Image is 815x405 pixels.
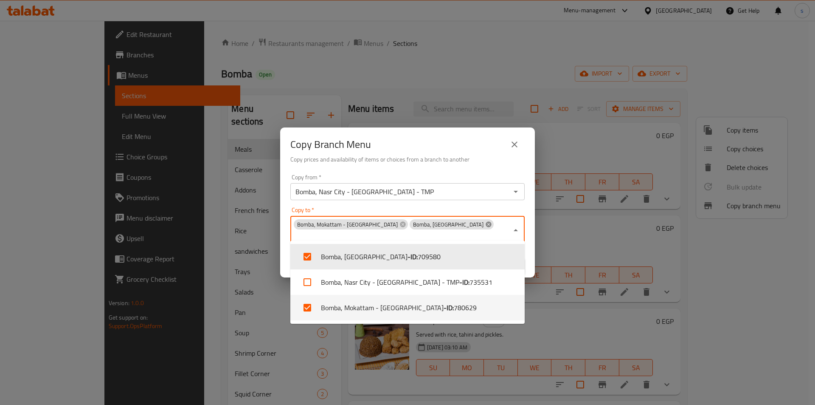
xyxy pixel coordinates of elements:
[290,155,525,164] h6: Copy prices and availability of items or choices from a branch to another
[469,277,492,287] span: 735531
[290,138,371,151] h2: Copy Branch Menu
[290,295,525,320] li: Bomba, Mokattam - [GEOGRAPHIC_DATA]
[290,269,525,295] li: Bomba, Nasr City - [GEOGRAPHIC_DATA] - TMP
[510,224,522,236] button: Close
[290,244,525,269] li: Bomba, [GEOGRAPHIC_DATA]
[418,252,441,262] span: 709580
[294,221,401,229] span: Bomba, Mokattam - [GEOGRAPHIC_DATA]
[294,219,408,229] div: Bomba, Mokattam - [GEOGRAPHIC_DATA]
[410,219,494,229] div: Bomba, [GEOGRAPHIC_DATA]
[459,277,469,287] b: - ID:
[444,303,454,313] b: - ID:
[504,134,525,155] button: close
[510,186,522,198] button: Open
[410,221,487,229] span: Bomba, [GEOGRAPHIC_DATA]
[407,252,418,262] b: - ID:
[454,303,477,313] span: 780629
